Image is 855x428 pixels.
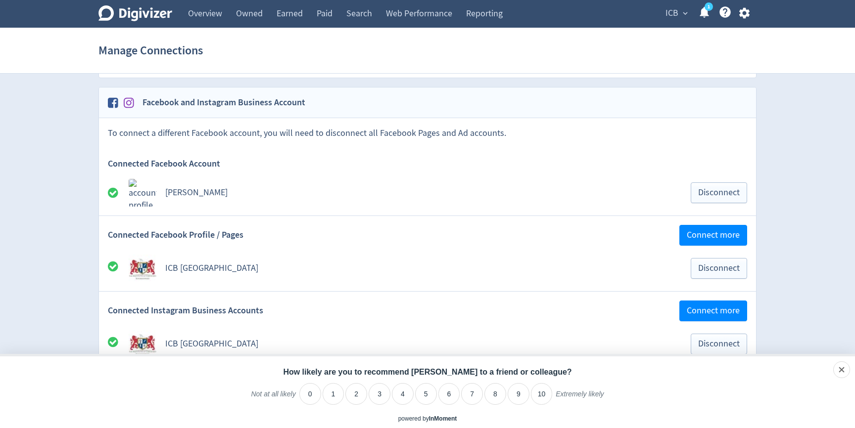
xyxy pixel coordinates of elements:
[165,338,258,349] a: ICB [GEOGRAPHIC_DATA]
[323,383,344,405] li: 1
[679,225,747,246] button: Connect more
[129,330,156,358] img: Avatar for ICB Australia
[833,361,850,378] div: Close survey
[687,306,740,315] span: Connect more
[108,229,243,241] span: Connected Facebook Profile / Pages
[99,118,756,148] div: To connect a different Facebook account, you will need to disconnect all Facebook Pages and Ad ac...
[665,5,678,21] span: ICB
[129,255,156,282] img: Avatar for ICB Australia
[108,260,129,276] div: All good
[429,415,457,422] a: InMoment
[165,187,228,198] a: [PERSON_NAME]
[698,340,740,348] span: Disconnect
[691,182,747,203] button: Disconnect
[691,334,747,354] button: Disconnect
[698,188,740,197] span: Disconnect
[556,389,604,406] label: Extremely likely
[129,179,156,207] img: account profile
[679,300,747,321] button: Connect more
[681,9,690,18] span: expand_more
[369,383,390,405] li: 3
[299,383,321,405] li: 0
[398,415,457,423] div: powered by inmoment
[415,383,437,405] li: 5
[108,336,129,351] div: All good
[705,2,713,11] a: 1
[687,231,740,240] span: Connect more
[108,304,263,317] span: Connected Instagram Business Accounts
[392,383,414,405] li: 4
[691,258,747,279] button: Disconnect
[484,383,506,405] li: 8
[708,3,710,10] text: 1
[531,383,553,405] li: 10
[698,264,740,273] span: Disconnect
[136,96,305,109] h2: Facebook and Instagram Business Account
[108,158,220,170] span: Connected Facebook Account
[98,35,203,66] h1: Manage Connections
[461,383,483,405] li: 7
[345,383,367,405] li: 2
[165,262,258,274] a: ICB [GEOGRAPHIC_DATA]
[662,5,690,21] button: ICB
[508,383,529,405] li: 9
[251,389,295,406] label: Not at all likely
[438,383,460,405] li: 6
